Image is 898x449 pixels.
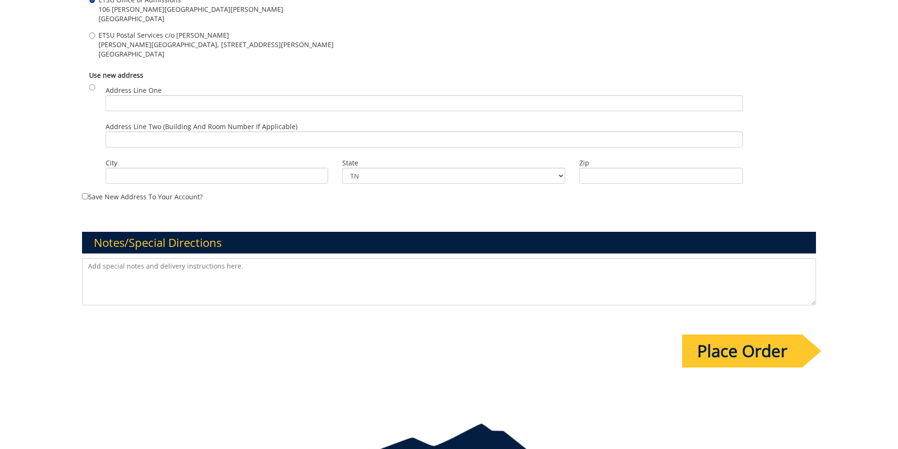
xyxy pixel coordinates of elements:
label: Zip [579,158,743,168]
h3: Notes/Special Directions [82,232,816,253]
span: [PERSON_NAME][GEOGRAPHIC_DATA], [STREET_ADDRESS][PERSON_NAME] [99,40,334,49]
span: [GEOGRAPHIC_DATA] [99,14,283,24]
input: Address Line Two (Building and Room Number if applicable) [106,131,743,147]
label: Address Line One [106,86,743,111]
input: City [106,168,329,184]
label: State [342,158,565,168]
input: Address Line One [106,95,743,111]
span: [GEOGRAPHIC_DATA] [99,49,334,59]
input: ETSU Postal Services c/o [PERSON_NAME] [PERSON_NAME][GEOGRAPHIC_DATA], [STREET_ADDRESS][PERSON_NA... [89,33,95,39]
input: Place Order [682,335,802,367]
span: ETSU Postal Services c/o [PERSON_NAME] [99,31,334,40]
label: City [106,158,329,168]
input: Zip [579,168,743,184]
b: Use new address [89,71,143,80]
span: 106 [PERSON_NAME][GEOGRAPHIC_DATA][PERSON_NAME] [99,5,283,14]
label: Address Line Two (Building and Room Number if applicable) [106,122,743,147]
input: Save new address to your account? [82,193,88,199]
